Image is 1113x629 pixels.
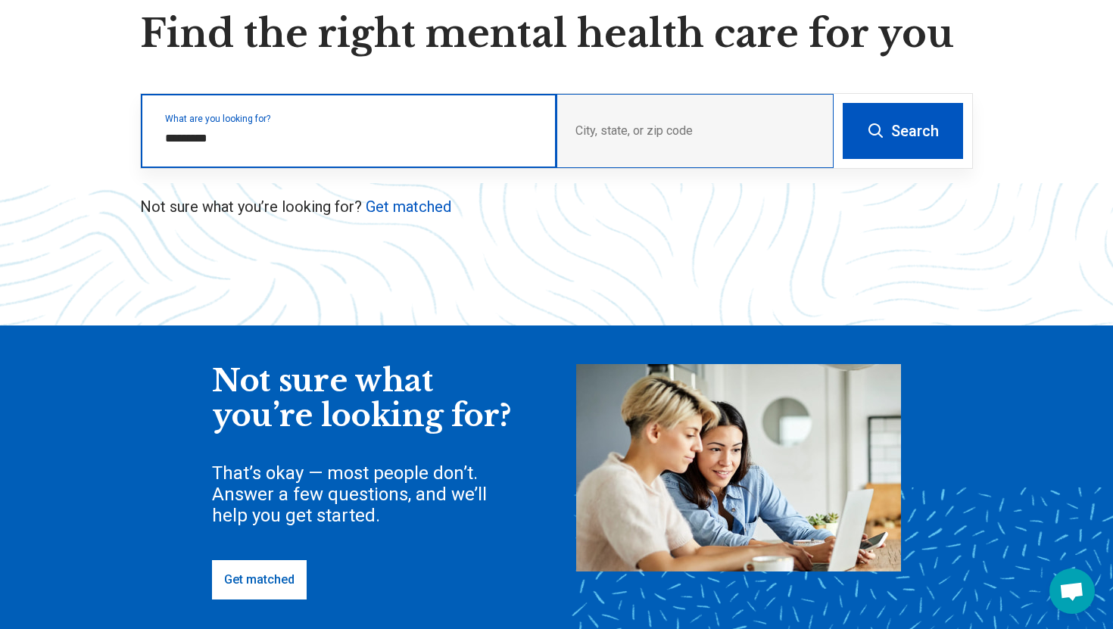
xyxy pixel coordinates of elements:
[165,114,538,123] label: What are you looking for?
[212,462,515,526] div: That’s okay — most people don’t. Answer a few questions, and we’ll help you get started.
[212,560,307,599] a: Get matched
[212,364,515,433] div: Not sure what you’re looking for?
[140,196,973,217] p: Not sure what you’re looking for?
[843,103,963,159] button: Search
[1049,568,1095,614] a: Open chat
[366,198,451,216] a: Get matched
[140,11,973,57] h1: Find the right mental health care for you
